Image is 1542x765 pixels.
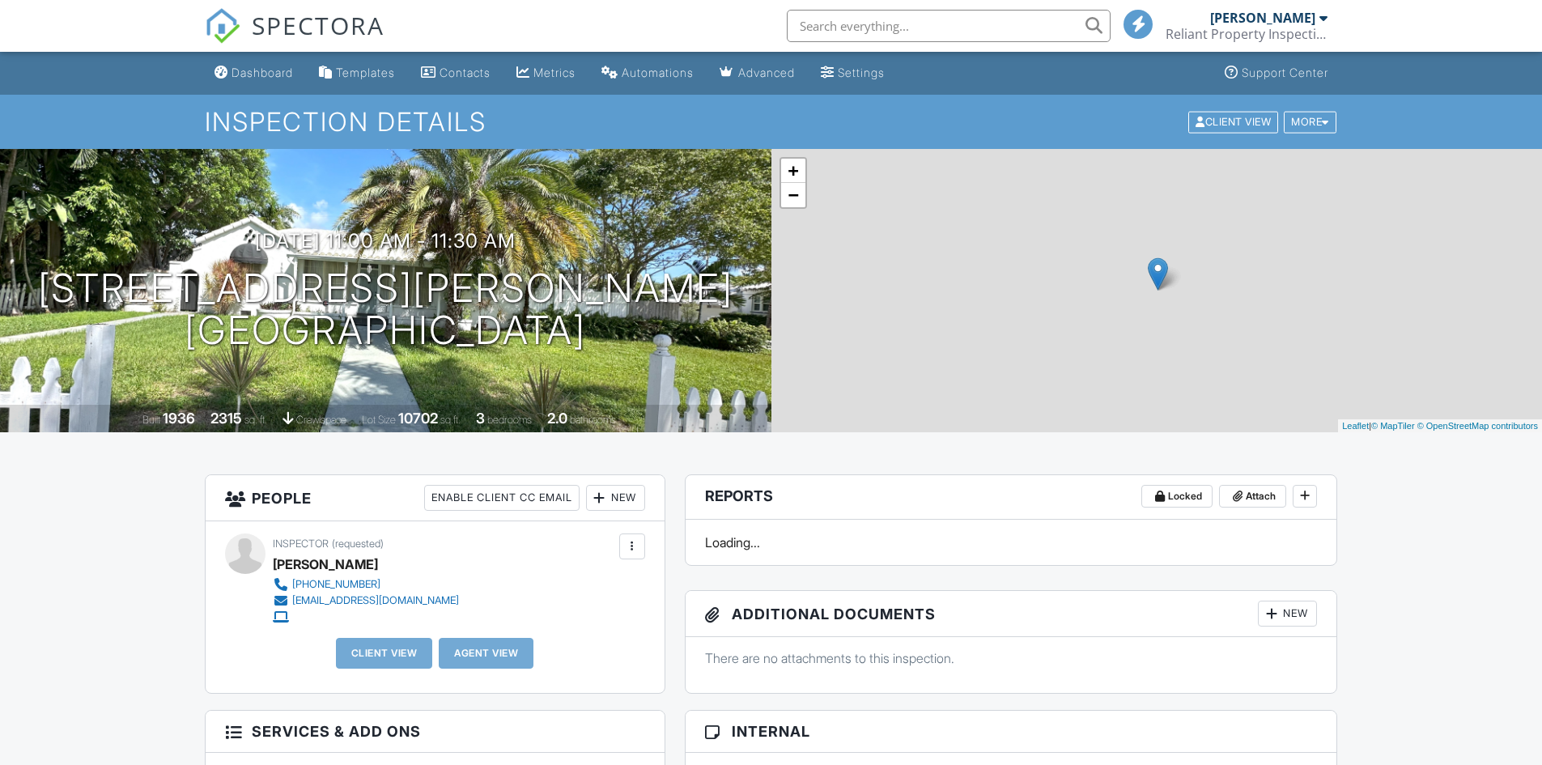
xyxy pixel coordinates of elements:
[332,538,384,550] span: (requested)
[814,58,891,88] a: Settings
[206,711,665,753] h3: Services & Add ons
[38,267,733,353] h1: [STREET_ADDRESS][PERSON_NAME] [GEOGRAPHIC_DATA]
[210,410,242,427] div: 2315
[533,66,576,79] div: Metrics
[686,711,1337,753] h3: Internal
[292,578,380,591] div: [PHONE_NUMBER]
[476,410,485,427] div: 3
[424,485,580,511] div: Enable Client CC Email
[205,22,384,56] a: SPECTORA
[547,410,567,427] div: 2.0
[1188,111,1278,133] div: Client View
[440,66,491,79] div: Contacts
[1218,58,1335,88] a: Support Center
[296,414,346,426] span: crawlspace
[273,538,329,550] span: Inspector
[292,594,459,607] div: [EMAIL_ADDRESS][DOMAIN_NAME]
[142,414,160,426] span: Built
[398,410,438,427] div: 10702
[1371,421,1415,431] a: © MapTiler
[781,183,805,207] a: Zoom out
[273,576,459,593] a: [PHONE_NUMBER]
[1258,601,1317,627] div: New
[273,593,459,609] a: [EMAIL_ADDRESS][DOMAIN_NAME]
[205,108,1338,136] h1: Inspection Details
[205,8,240,44] img: The Best Home Inspection Software - Spectora
[252,8,384,42] span: SPECTORA
[206,475,665,521] h3: People
[487,414,532,426] span: bedrooms
[1342,421,1369,431] a: Leaflet
[570,414,616,426] span: bathrooms
[686,591,1337,637] h3: Additional Documents
[781,159,805,183] a: Zoom in
[163,410,195,427] div: 1936
[414,58,497,88] a: Contacts
[787,10,1111,42] input: Search everything...
[1187,115,1282,127] a: Client View
[510,58,582,88] a: Metrics
[255,230,516,252] h3: [DATE] 11:00 am - 11:30 am
[336,66,395,79] div: Templates
[1210,10,1315,26] div: [PERSON_NAME]
[440,414,461,426] span: sq.ft.
[362,414,396,426] span: Lot Size
[595,58,700,88] a: Automations (Basic)
[1417,421,1538,431] a: © OpenStreetMap contributors
[273,552,378,576] div: [PERSON_NAME]
[1166,26,1327,42] div: Reliant Property Inspections
[586,485,645,511] div: New
[1242,66,1328,79] div: Support Center
[244,414,267,426] span: sq. ft.
[1284,111,1336,133] div: More
[738,66,795,79] div: Advanced
[232,66,293,79] div: Dashboard
[622,66,694,79] div: Automations
[1338,419,1542,433] div: |
[208,58,299,88] a: Dashboard
[713,58,801,88] a: Advanced
[312,58,401,88] a: Templates
[838,66,885,79] div: Settings
[705,649,1318,667] p: There are no attachments to this inspection.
